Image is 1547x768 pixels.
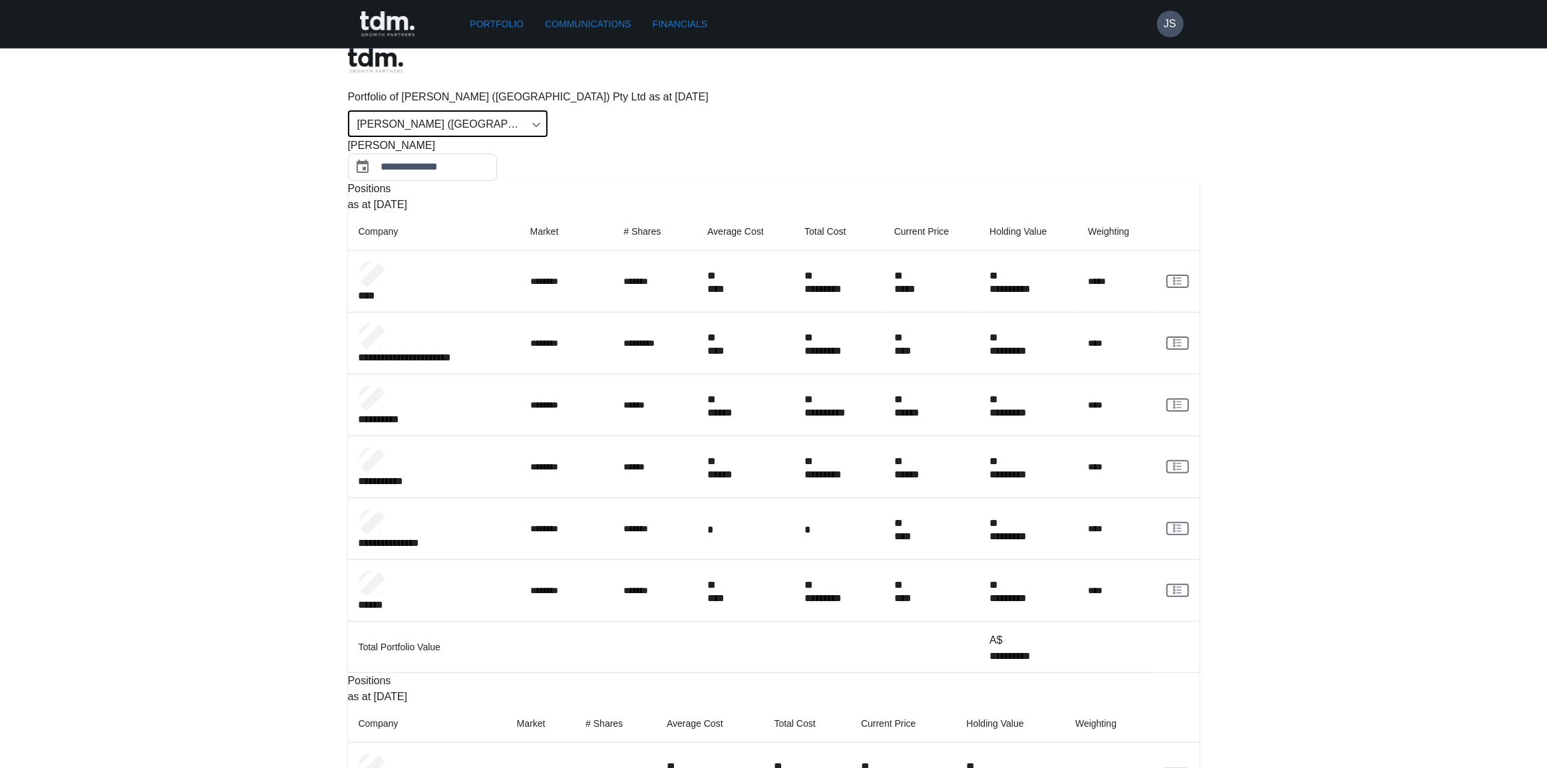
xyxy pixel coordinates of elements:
a: View Client Communications [1166,460,1188,473]
a: View Client Communications [1166,398,1188,412]
th: Market [506,705,576,743]
div: [PERSON_NAME] ([GEOGRAPHIC_DATA]) [348,110,548,137]
th: Current Price [884,213,979,251]
th: # Shares [575,705,656,743]
p: Positions [348,181,1200,197]
p: Positions [348,673,1200,689]
th: Average Cost [697,213,794,251]
a: Communications [540,12,637,37]
p: Portfolio of [PERSON_NAME] ([GEOGRAPHIC_DATA]) Pty Ltd as at [DATE] [348,89,1200,105]
a: View Client Communications [1166,522,1188,535]
span: [PERSON_NAME] [348,138,436,154]
th: Holding Value [956,705,1065,743]
a: Portfolio [465,12,530,37]
a: View Client Communications [1166,584,1188,597]
th: # Shares [613,213,697,251]
g: rgba(16, 24, 40, 0.6 [1174,525,1181,532]
th: Total Cost [794,213,884,251]
th: Weighting [1077,213,1156,251]
th: Total Cost [764,705,851,743]
th: Average Cost [656,705,763,743]
th: Holding Value [979,213,1077,251]
p: as at [DATE] [348,197,1200,213]
h6: JS [1164,16,1176,32]
button: Choose date, selected date is Sep 30, 2025 [349,154,376,180]
th: Company [348,213,520,251]
g: rgba(16, 24, 40, 0.6 [1174,586,1181,594]
g: rgba(16, 24, 40, 0.6 [1174,277,1181,285]
a: View Client Communications [1166,275,1188,288]
g: rgba(16, 24, 40, 0.6 [1174,339,1181,346]
a: View Client Communications [1166,336,1188,350]
g: rgba(16, 24, 40, 0.6 [1174,463,1181,470]
td: Total Portfolio Value [348,621,979,672]
button: JS [1157,11,1184,37]
th: Market [520,213,613,251]
th: Company [348,705,506,743]
p: A$ [989,632,1067,648]
th: Current Price [850,705,956,743]
g: rgba(16, 24, 40, 0.6 [1174,401,1181,408]
a: Financials [647,12,713,37]
th: Weighting [1065,705,1151,743]
p: as at [DATE] [348,689,1200,705]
